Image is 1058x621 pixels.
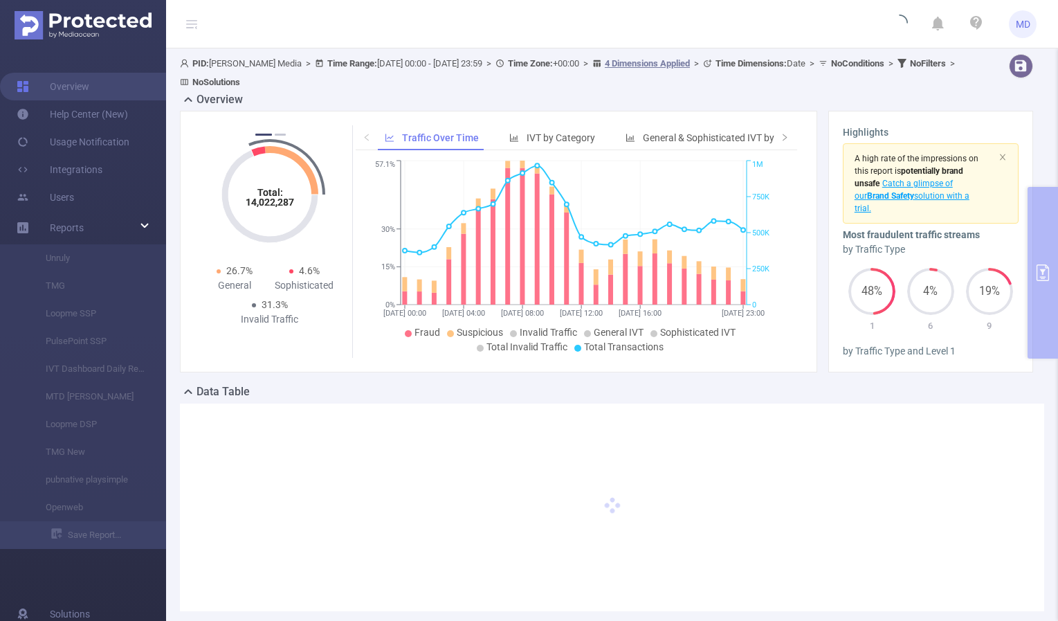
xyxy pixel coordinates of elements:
[17,100,128,128] a: Help Center (New)
[752,300,756,309] tspan: 0
[690,58,703,69] span: >
[414,327,440,338] span: Fraud
[752,161,763,170] tspan: 1M
[781,133,789,141] i: icon: right
[235,312,304,327] div: Invalid Traffic
[1016,10,1030,38] span: MD
[855,154,978,176] span: A high rate of the impressions on this report
[805,58,819,69] span: >
[619,309,662,318] tspan: [DATE] 16:00
[442,309,485,318] tspan: [DATE] 04:00
[722,309,765,318] tspan: [DATE] 23:00
[180,59,192,68] i: icon: user
[192,77,240,87] b: No Solutions
[831,58,884,69] b: No Conditions
[843,242,1019,257] div: by Traffic Type
[960,319,1019,333] p: 9
[910,58,946,69] b: No Filters
[180,58,959,87] span: [PERSON_NAME] Media [DATE] 00:00 - [DATE] 23:59 +00:00
[715,58,805,69] span: Date
[520,327,577,338] span: Invalid Traffic
[884,58,897,69] span: >
[752,264,769,273] tspan: 250K
[17,128,129,156] a: Usage Notification
[375,161,395,170] tspan: 57.1%
[457,327,503,338] span: Suspicious
[363,133,371,141] i: icon: left
[843,229,980,240] b: Most fraudulent traffic streams
[527,132,595,143] span: IVT by Category
[594,327,644,338] span: General IVT
[867,191,914,201] b: Brand Safety
[270,278,340,293] div: Sophisticated
[327,58,377,69] b: Time Range:
[50,222,84,233] span: Reports
[246,197,294,208] tspan: 14,022,287
[509,133,519,143] i: icon: bar-chart
[482,58,495,69] span: >
[383,309,426,318] tspan: [DATE] 00:00
[626,133,635,143] i: icon: bar-chart
[907,286,954,297] span: 4%
[255,134,272,136] button: 1
[843,125,1019,140] h3: Highlights
[855,166,963,188] span: is
[605,58,690,69] u: 4 Dimensions Applied
[584,341,664,352] span: Total Transactions
[660,327,736,338] span: Sophisticated IVT
[197,91,243,108] h2: Overview
[902,319,960,333] p: 6
[200,278,270,293] div: General
[381,263,395,272] tspan: 15%
[752,228,769,237] tspan: 500K
[579,58,592,69] span: >
[643,132,816,143] span: General & Sophisticated IVT by Category
[946,58,959,69] span: >
[385,133,394,143] i: icon: line-chart
[998,150,1007,165] button: icon: close
[192,58,209,69] b: PID:
[17,73,89,100] a: Overview
[15,11,152,39] img: Protected Media
[855,179,969,213] span: Catch a glimpse of our solution with a trial.
[275,134,286,136] button: 2
[843,344,1019,359] div: by Traffic Type and Level 1
[299,265,320,276] span: 4.6%
[966,286,1013,297] span: 19%
[998,153,1007,161] i: icon: close
[855,166,963,188] b: potentially brand unsafe
[17,183,74,211] a: Users
[501,309,544,318] tspan: [DATE] 08:00
[226,265,253,276] span: 26.7%
[715,58,787,69] b: Time Dimensions :
[302,58,315,69] span: >
[402,132,479,143] span: Traffic Over Time
[843,319,902,333] p: 1
[752,192,769,201] tspan: 750K
[17,156,102,183] a: Integrations
[486,341,567,352] span: Total Invalid Traffic
[891,15,908,34] i: icon: loading
[560,309,603,318] tspan: [DATE] 12:00
[848,286,895,297] span: 48%
[197,384,250,400] h2: Data Table
[50,214,84,242] a: Reports
[257,187,282,198] tspan: Total:
[381,225,395,234] tspan: 30%
[508,58,553,69] b: Time Zone:
[262,299,288,310] span: 31.3%
[385,300,395,309] tspan: 0%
